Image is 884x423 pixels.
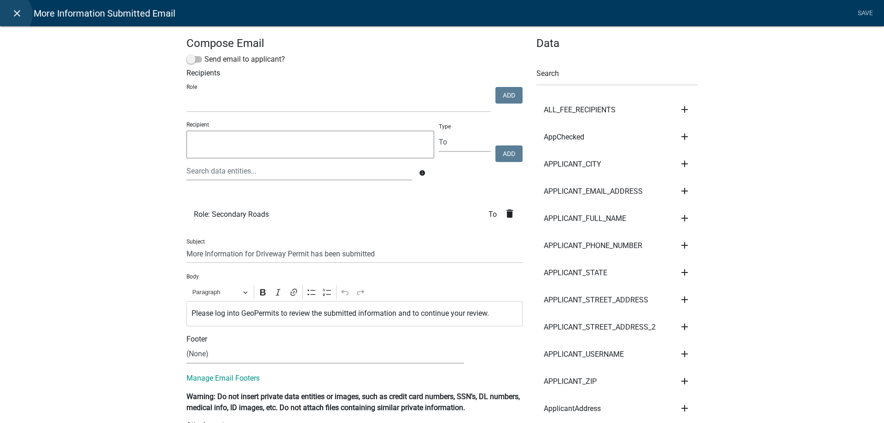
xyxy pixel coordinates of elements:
span: APPLICANT_ZIP [544,378,597,385]
button: Paragraph, Heading [188,285,252,299]
i: add [679,185,690,197]
a: Manage Email Footers [186,374,260,382]
span: Role: Secondary Roads [194,211,269,218]
button: Add [495,87,523,104]
label: Body [186,274,199,279]
h6: Recipients [186,69,523,77]
div: Editor toolbar [186,283,523,301]
span: APPLICANT_STREET_ADDRESS [544,296,648,304]
span: More Information Submitted Email [34,4,175,23]
i: add [679,131,690,142]
span: To [489,211,504,218]
div: Editor editing area: main. Press Alt+0 for help. [186,301,523,326]
input: Search data entities... [186,162,412,180]
span: ALL_FEE_RECIPIENTS [544,106,616,114]
span: APPLICANT_STREET_ADDRESS_2 [544,324,656,331]
span: AppChecked [544,133,584,141]
i: add [679,158,690,169]
span: APPLICANT_EMAIL_ADDRESS [544,188,643,195]
span: APPLICANT_USERNAME [544,351,624,358]
label: Role [186,84,197,90]
i: delete [504,208,515,219]
i: add [679,240,690,251]
span: APPLICANT_STATE [544,269,607,277]
i: add [679,321,690,332]
span: Paragraph [192,287,240,298]
i: add [679,348,690,359]
i: add [679,376,690,387]
label: Send email to applicant? [186,54,285,65]
div: Footer [180,334,529,345]
h4: Compose Email [186,37,523,50]
span: ApplicantAddress [544,405,601,412]
span: APPLICANT_FULL_NAME [544,215,626,222]
span: APPLICANT_CITY [544,161,601,168]
i: add [679,104,690,115]
h4: Data [536,37,698,50]
p: Please log into GeoPermits to review the submitted information and to continue your review. [192,308,518,319]
button: Add [495,145,523,162]
a: Save [854,5,877,22]
i: add [679,403,690,414]
i: add [679,294,690,305]
i: info [419,170,425,176]
i: close [12,8,23,19]
i: add [679,267,690,278]
i: add [679,213,690,224]
p: Recipient [186,121,434,129]
span: APPLICANT_PHONE_NUMBER [544,242,642,249]
p: Warning: Do not insert private data entities or images, such as credit card numbers, SSN’s, DL nu... [186,391,523,413]
label: Type [439,124,451,129]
